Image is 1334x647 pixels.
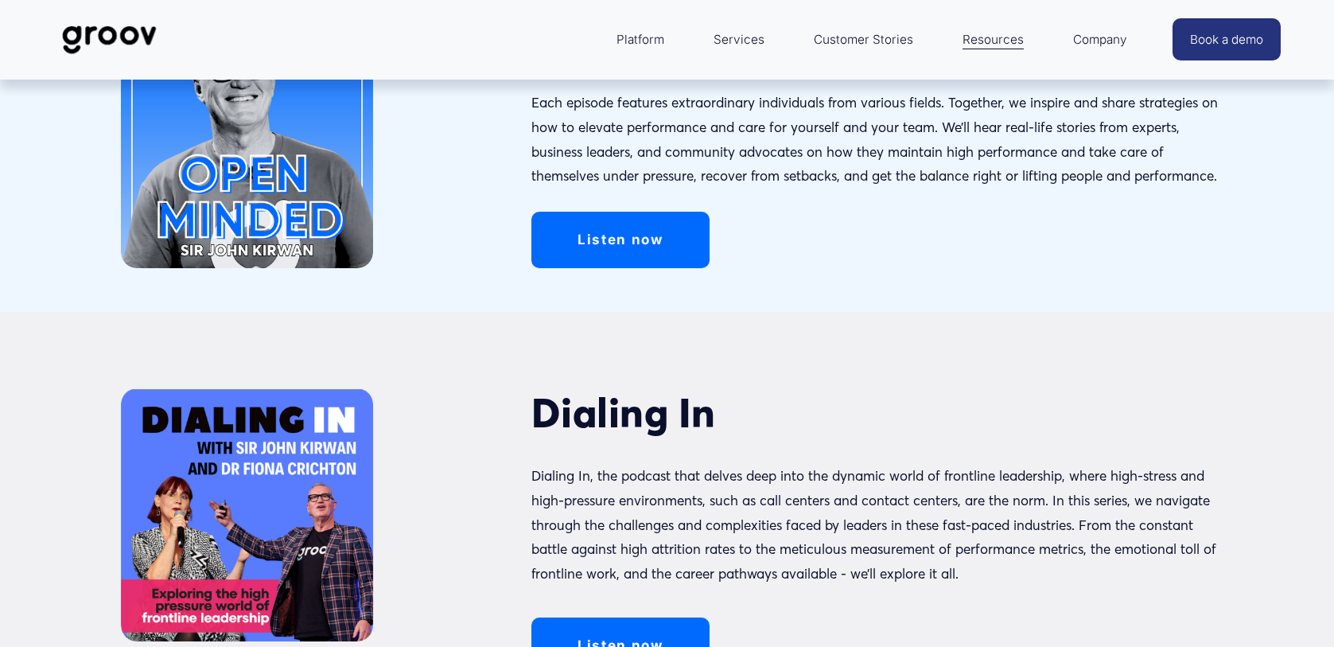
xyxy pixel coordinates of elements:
[531,388,716,438] strong: Dialing In
[531,91,1223,188] p: Each episode features extraordinary individuals from various fields. Together, we inspire and sha...
[806,21,921,59] a: Customer Stories
[531,212,710,268] a: Listen now
[616,29,664,51] span: Platform
[53,14,165,66] img: Groov | Workplace Science Platform | Unlock Performance | Drive Results
[1173,18,1281,60] a: Book a demo
[1073,29,1127,51] span: Company
[1065,21,1135,59] a: folder dropdown
[963,29,1024,51] span: Resources
[609,21,672,59] a: folder dropdown
[706,21,772,59] a: Services
[955,21,1032,59] a: folder dropdown
[531,464,1223,586] p: Dialing In, the podcast that delves deep into the dynamic world of frontline leadership, where hi...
